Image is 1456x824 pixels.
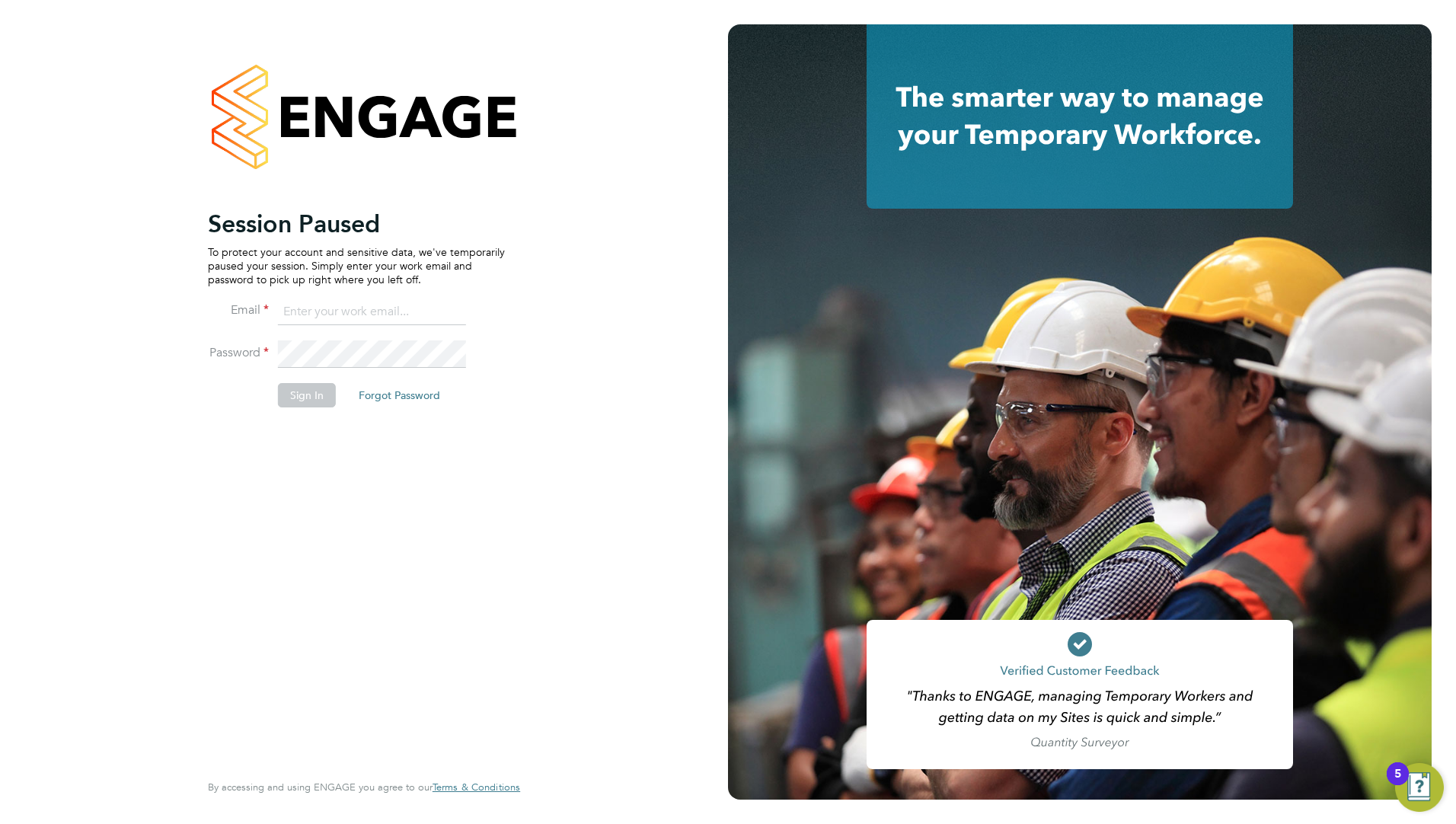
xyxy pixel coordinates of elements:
span: By accessing and using ENGAGE you agree to our [208,781,520,794]
div: 5 [1394,774,1401,794]
button: Forgot Password [346,383,452,407]
h2: Session Paused [208,209,505,239]
label: Password [208,345,269,361]
a: Terms & Conditions [433,781,520,794]
button: Sign In [278,383,336,407]
input: Enter your work email... [278,299,466,326]
p: To protect your account and sensitive data, we've temporarily paused your session. Simply enter y... [208,245,505,287]
label: Email [208,302,269,318]
button: Open Resource Center, 5 new notifications [1395,763,1444,812]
